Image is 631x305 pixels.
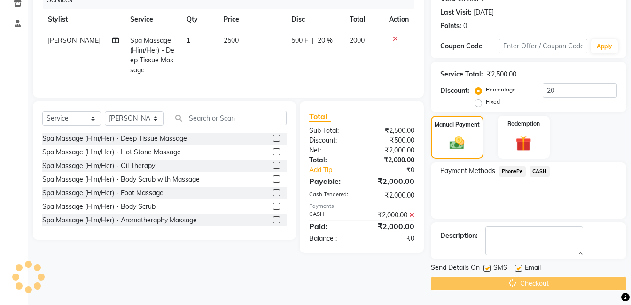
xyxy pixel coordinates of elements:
div: ₹2,000.00 [362,221,421,232]
div: Spa Massage (Him/Her) - Foot Massage [42,188,164,198]
label: Redemption [507,120,540,128]
div: Spa Massage (Him/Her) - Deep Tissue Massage [42,134,187,144]
span: 1 [187,36,190,45]
div: ₹2,000.00 [362,175,421,187]
span: | [312,36,314,46]
div: ₹2,000.00 [362,155,421,165]
label: Manual Payment [435,121,480,129]
span: PhonePe [499,166,526,177]
th: Stylist [42,9,125,30]
div: [DATE] [474,8,494,17]
th: Service [125,9,181,30]
span: 2000 [350,36,365,45]
div: ₹2,500.00 [362,126,421,136]
span: Email [525,263,541,274]
div: ₹500.00 [362,136,421,145]
div: Last Visit: [440,8,472,17]
div: ₹2,000.00 [362,210,421,220]
div: Coupon Code [440,41,499,51]
div: ₹0 [362,234,421,244]
div: 0 [463,21,467,31]
input: Enter Offer / Coupon Code [499,39,587,53]
span: SMS [493,263,507,274]
label: Percentage [486,85,516,94]
span: 20 % [318,36,333,46]
div: ₹2,000.00 [362,191,421,200]
input: Search or Scan [171,111,287,125]
img: _gift.svg [511,134,536,153]
div: Points: [440,21,461,31]
div: Spa Massage (Him/Her) - Aromatheraphy Massage [42,215,197,225]
th: Qty [181,9,218,30]
div: ₹2,500.00 [487,69,516,79]
div: Description: [440,231,478,241]
span: [PERSON_NAME] [48,36,101,45]
th: Action [383,9,414,30]
th: Total [344,9,383,30]
div: Net: [302,145,362,155]
span: CASH [530,166,550,177]
span: Spa Massage (Him/Her) - Deep Tissue Massage [130,36,174,74]
div: Balance : [302,234,362,244]
span: 2500 [224,36,239,45]
div: Discount: [302,136,362,145]
label: Fixed [486,98,500,106]
div: Spa Massage (Him/Her) - Body Scrub [42,202,156,212]
div: Sub Total: [302,126,362,136]
div: CASH [302,210,362,220]
img: _cash.svg [445,135,469,152]
div: Payments [309,202,414,210]
div: Payable: [302,175,362,187]
div: Discount: [440,86,469,96]
div: Total: [302,155,362,165]
button: Apply [591,39,618,53]
div: Spa Massage (Him/Her) - Body Scrub with Massage [42,175,200,184]
th: Disc [286,9,344,30]
span: Total [309,112,331,122]
a: Add Tip [302,165,372,175]
span: 500 F [291,36,308,46]
div: Cash Tendered: [302,191,362,200]
div: Spa Massage (Him/Her) - Hot Stone Massage [42,147,181,157]
span: Payment Methods [440,166,495,176]
div: Spa Massage (Him/Her) - Oil Therapy [42,161,155,171]
th: Price [218,9,286,30]
div: Paid: [302,221,362,232]
div: ₹2,000.00 [362,145,421,155]
div: ₹0 [372,165,421,175]
div: Service Total: [440,69,483,79]
span: Send Details On [431,263,480,274]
